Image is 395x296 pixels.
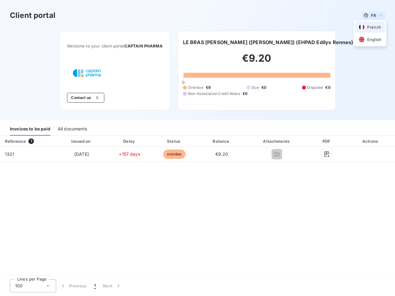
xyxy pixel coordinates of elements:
[124,43,163,48] span: CAPTAIN PHARMA
[367,24,381,30] span: French
[94,283,96,289] span: 1
[348,138,394,144] div: Actions
[5,151,15,157] span: 1321
[188,85,203,90] span: Overdue
[252,85,259,90] span: Due
[307,85,323,90] span: Disputed
[183,52,331,71] h2: €9.20
[309,138,345,144] div: PDF
[67,43,162,48] span: Welcome to your client portal
[215,151,228,157] span: €9.20
[198,138,245,144] div: Balance
[243,91,247,97] span: €0
[56,279,90,292] button: Previous
[10,123,50,136] div: Invoices to be paid
[183,39,353,46] h6: LE BRAS [PERSON_NAME] ([PERSON_NAME]) (EHPAD Edilys Rennes)
[325,85,330,90] span: €0
[74,151,89,157] span: [DATE]
[58,123,87,136] div: All documents
[367,37,381,43] span: English
[10,10,56,21] h3: Client portal
[371,13,376,18] span: FR
[67,93,104,103] button: Contact us
[163,150,185,159] span: overdue
[182,80,185,85] span: 0
[261,85,266,90] span: €0
[109,138,150,144] div: Delay
[28,138,34,144] span: 1
[119,151,140,157] span: +157 days
[15,283,23,289] span: 100
[90,279,99,292] button: 1
[5,139,26,144] div: Reference
[153,138,196,144] div: Status
[67,63,106,83] img: Company logo
[56,138,106,144] div: Issued on
[99,279,125,292] button: Next
[188,91,240,97] span: Non-Associated Credit Notes
[206,85,211,90] span: €9
[248,138,306,144] div: Attachments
